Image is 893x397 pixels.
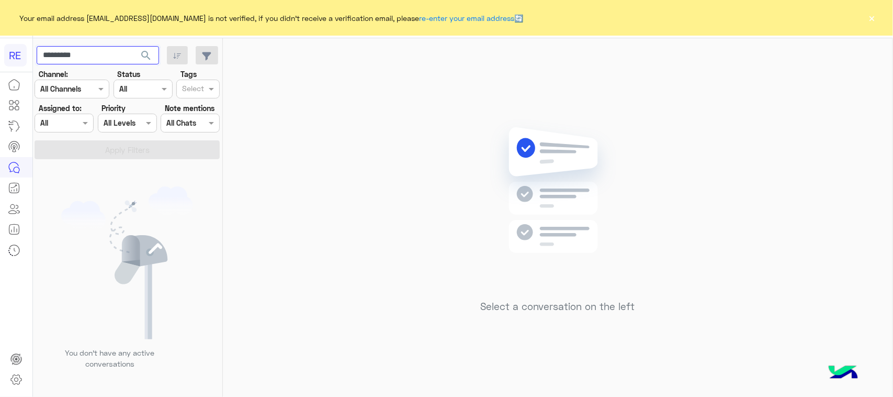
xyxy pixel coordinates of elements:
[420,14,515,23] a: re-enter your email address
[133,46,159,69] button: search
[101,103,126,114] label: Priority
[35,140,220,159] button: Apply Filters
[57,347,163,370] p: You don’t have any active conversations
[180,69,197,80] label: Tags
[4,44,27,67] div: RE
[61,186,193,339] img: empty users
[39,69,68,80] label: Channel:
[20,13,524,24] span: Your email address [EMAIL_ADDRESS][DOMAIN_NAME] is not verified, if you didn't receive a verifica...
[482,119,634,293] img: no messages
[825,355,862,392] img: hulul-logo.png
[117,69,140,80] label: Status
[180,83,204,96] div: Select
[39,103,82,114] label: Assigned to:
[867,13,877,23] button: ×
[140,49,152,62] span: search
[165,103,214,114] label: Note mentions
[481,301,635,313] h5: Select a conversation on the left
